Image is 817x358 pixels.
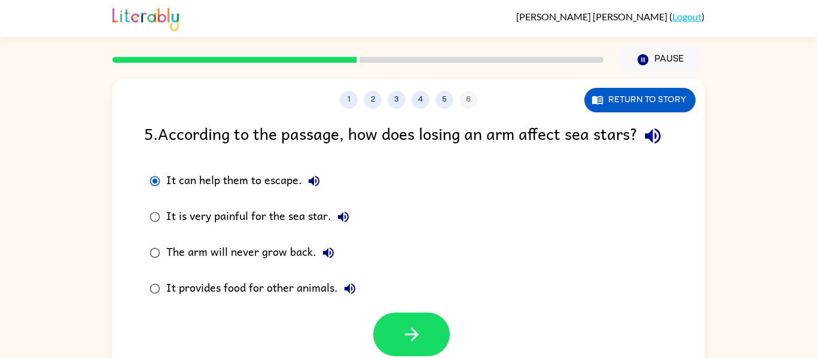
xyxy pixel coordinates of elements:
[166,241,340,265] div: The arm will never grow back.
[112,5,179,31] img: Literably
[364,91,382,109] button: 2
[166,277,362,301] div: It provides food for other animals.
[411,91,429,109] button: 4
[340,91,358,109] button: 1
[435,91,453,109] button: 5
[166,169,326,193] div: It can help them to escape.
[166,205,355,229] div: It is very painful for the sea star.
[672,11,702,22] a: Logout
[144,121,673,151] div: 5 . According to the passage, how does losing an arm affect sea stars?
[331,205,355,229] button: It is very painful for the sea star.
[316,241,340,265] button: The arm will never grow back.
[618,46,705,74] button: Pause
[584,88,696,112] button: Return to story
[302,169,326,193] button: It can help them to escape.
[516,11,669,22] span: [PERSON_NAME] [PERSON_NAME]
[338,277,362,301] button: It provides food for other animals.
[516,11,705,22] div: ( )
[388,91,406,109] button: 3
